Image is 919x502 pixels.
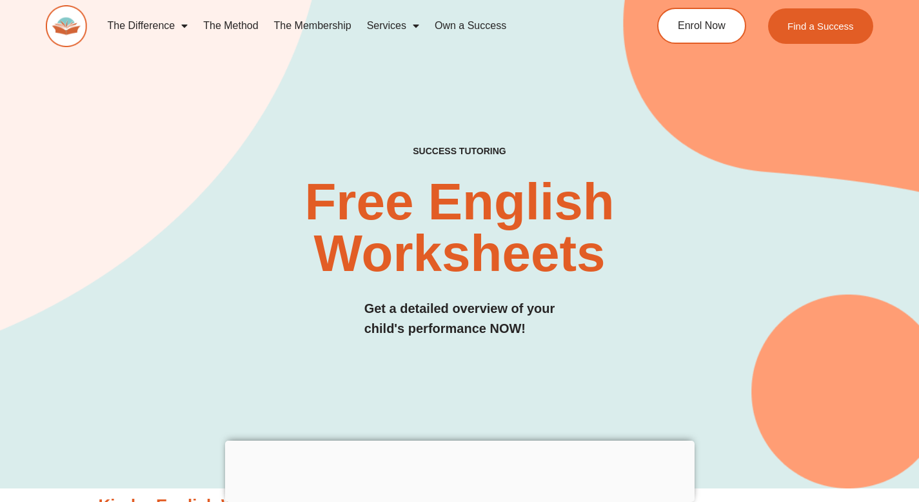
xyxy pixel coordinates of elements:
[266,11,359,41] a: The Membership
[195,11,266,41] a: The Method
[678,21,726,31] span: Enrol Now
[337,146,582,157] h4: SUCCESS TUTORING​
[657,8,746,44] a: Enrol Now
[768,8,873,44] a: Find a Success
[100,11,610,41] nav: Menu
[100,11,196,41] a: The Difference
[225,441,695,499] iframe: Advertisement
[787,21,854,31] span: Find a Success
[364,299,555,339] h3: Get a detailed overview of your child's performance NOW!
[427,11,514,41] a: Own a Success
[186,176,732,279] h2: Free English Worksheets​
[359,11,427,41] a: Services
